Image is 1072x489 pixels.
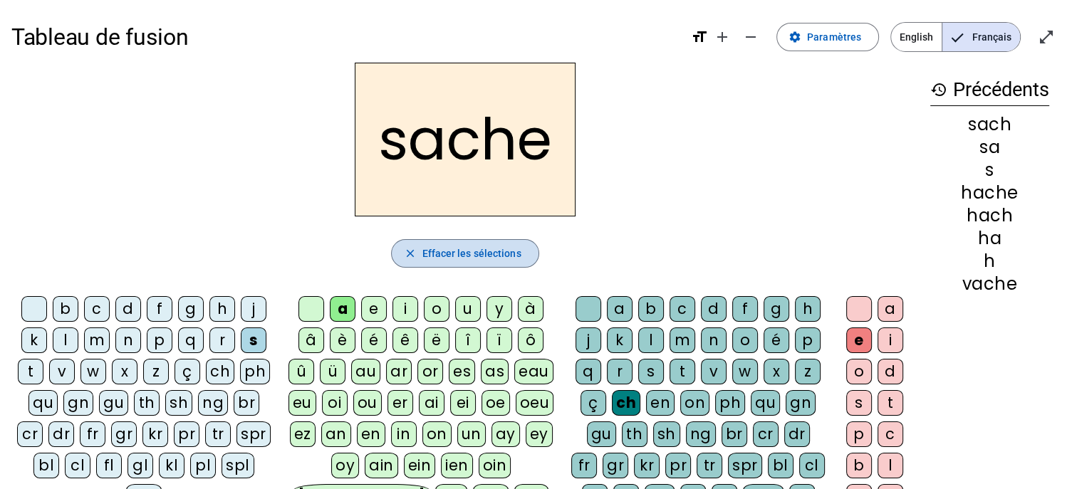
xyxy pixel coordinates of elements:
[351,359,380,384] div: au
[84,327,110,353] div: m
[422,421,452,447] div: on
[449,359,475,384] div: es
[134,390,160,416] div: th
[48,421,74,447] div: dr
[708,23,737,51] button: Augmenter la taille de la police
[424,327,449,353] div: ë
[795,296,821,322] div: h
[607,327,633,353] div: k
[28,390,58,416] div: qu
[142,421,168,447] div: kr
[391,421,417,447] div: in
[846,390,872,416] div: s
[764,327,789,353] div: é
[209,296,235,322] div: h
[80,359,106,384] div: w
[65,453,90,478] div: cl
[17,421,43,447] div: cr
[737,23,765,51] button: Diminuer la taille de la police
[288,359,314,384] div: û
[84,296,110,322] div: c
[441,453,473,478] div: ien
[392,327,418,353] div: ê
[403,247,416,260] mat-icon: close
[392,296,418,322] div: i
[481,359,509,384] div: as
[728,453,762,478] div: spr
[241,327,266,353] div: s
[670,327,695,353] div: m
[753,421,779,447] div: cr
[365,453,398,478] div: ain
[205,421,231,447] div: tr
[209,327,235,353] div: r
[784,421,810,447] div: dr
[638,296,664,322] div: b
[479,453,511,478] div: oin
[795,327,821,353] div: p
[795,359,821,384] div: z
[174,421,199,447] div: pr
[878,453,903,478] div: l
[930,207,1049,224] div: hach
[321,421,351,447] div: an
[49,359,75,384] div: v
[930,230,1049,247] div: ha
[361,327,387,353] div: é
[607,359,633,384] div: r
[298,327,324,353] div: â
[404,453,436,478] div: ein
[99,390,128,416] div: gu
[930,81,947,98] mat-icon: history
[236,421,271,447] div: spr
[742,28,759,46] mat-icon: remove
[807,28,861,46] span: Paramètres
[417,359,443,384] div: or
[115,327,141,353] div: n
[128,453,153,478] div: gl
[701,296,727,322] div: d
[518,327,543,353] div: ô
[387,390,413,416] div: er
[240,359,270,384] div: ph
[357,421,385,447] div: en
[33,453,59,478] div: bl
[576,359,601,384] div: q
[701,327,727,353] div: n
[386,359,412,384] div: ar
[638,327,664,353] div: l
[576,327,601,353] div: j
[159,453,184,478] div: kl
[419,390,444,416] div: ai
[450,390,476,416] div: ei
[878,390,903,416] div: t
[930,139,1049,156] div: sa
[80,421,105,447] div: fr
[878,327,903,353] div: i
[320,359,345,384] div: ü
[942,23,1020,51] span: Français
[722,421,747,447] div: br
[670,359,695,384] div: t
[147,327,172,353] div: p
[331,453,359,478] div: oy
[646,390,675,416] div: en
[638,359,664,384] div: s
[18,359,43,384] div: t
[930,116,1049,133] div: sach
[571,453,597,478] div: fr
[455,327,481,353] div: î
[143,359,169,384] div: z
[455,296,481,322] div: u
[878,421,903,447] div: c
[63,390,93,416] div: gn
[111,421,137,447] div: gr
[603,453,628,478] div: gr
[715,390,745,416] div: ph
[115,296,141,322] div: d
[355,63,576,216] h2: sache
[799,453,825,478] div: cl
[526,421,553,447] div: ey
[701,359,727,384] div: v
[422,245,521,262] span: Effacer les sélections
